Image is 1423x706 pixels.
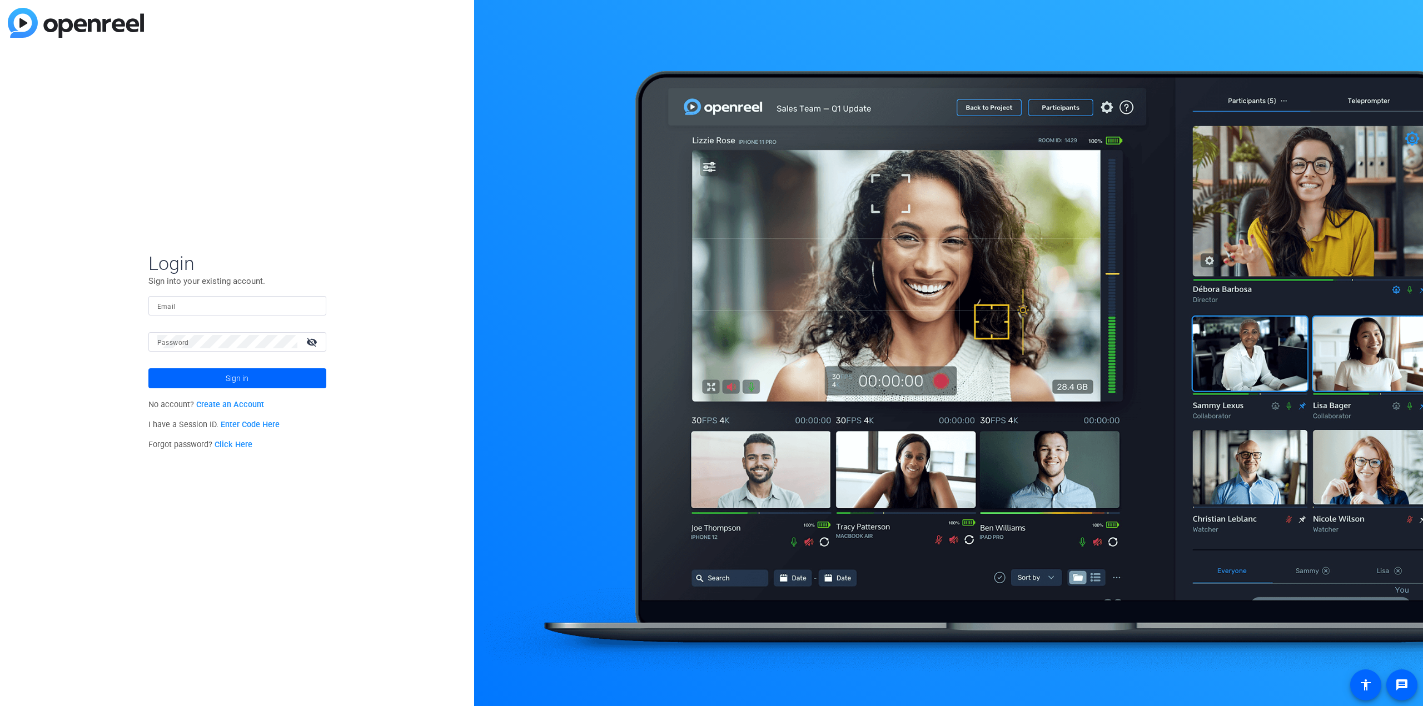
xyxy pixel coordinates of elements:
[226,364,248,392] span: Sign in
[148,400,265,409] span: No account?
[148,275,326,287] p: Sign into your existing account.
[300,334,326,350] mat-icon: visibility_off
[215,440,252,449] a: Click Here
[148,440,253,449] span: Forgot password?
[157,339,189,347] mat-label: Password
[148,252,326,275] span: Login
[221,420,280,429] a: Enter Code Here
[148,368,326,388] button: Sign in
[148,420,280,429] span: I have a Session ID.
[1359,678,1372,692] mat-icon: accessibility
[1395,678,1409,692] mat-icon: message
[157,303,176,311] mat-label: Email
[8,8,144,38] img: blue-gradient.svg
[157,299,317,312] input: Enter Email Address
[196,400,264,409] a: Create an Account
